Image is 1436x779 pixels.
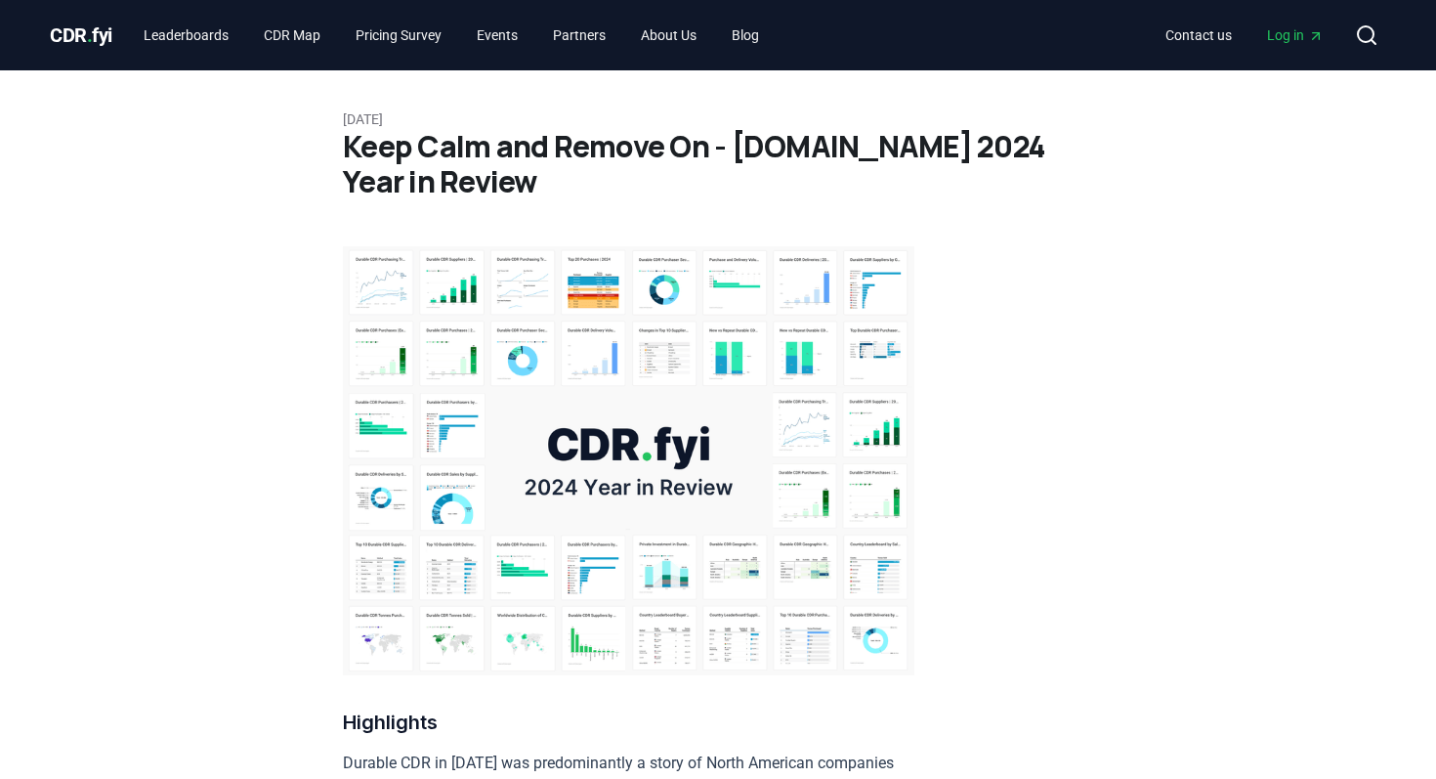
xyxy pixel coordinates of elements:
[537,18,621,53] a: Partners
[1150,18,1247,53] a: Contact us
[343,109,1093,129] p: [DATE]
[625,18,712,53] a: About Us
[1251,18,1339,53] a: Log in
[87,23,93,47] span: .
[50,23,112,47] span: CDR fyi
[128,18,244,53] a: Leaderboards
[50,22,112,49] a: CDR.fyi
[343,246,914,675] img: blog post image
[716,18,775,53] a: Blog
[340,18,457,53] a: Pricing Survey
[128,18,775,53] nav: Main
[1150,18,1339,53] nav: Main
[461,18,533,53] a: Events
[1267,25,1324,45] span: Log in
[343,129,1093,199] h1: Keep Calm and Remove On - [DOMAIN_NAME] 2024 Year in Review
[248,18,336,53] a: CDR Map
[343,707,914,738] h3: Highlights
